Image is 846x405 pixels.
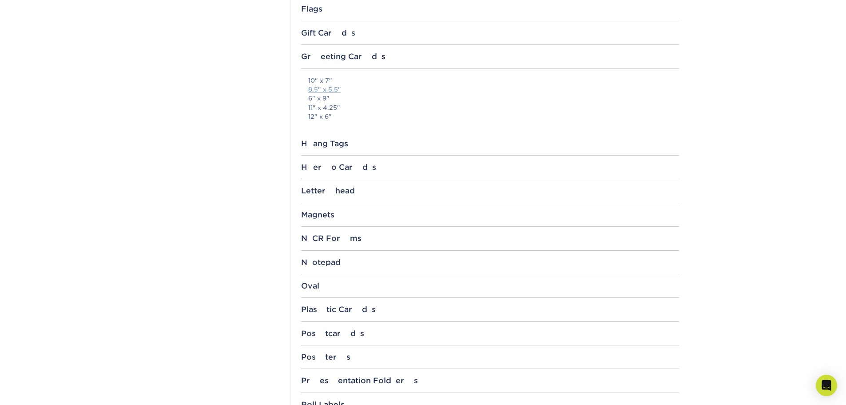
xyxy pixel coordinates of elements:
a: 12" x 6" [308,113,332,120]
div: Flags [301,4,679,13]
a: 10" x 7" [308,77,332,84]
iframe: Google Customer Reviews [2,378,75,402]
a: 11" x 4.25" [308,104,340,111]
div: Hero Cards [301,163,679,172]
div: Postcards [301,329,679,338]
div: Open Intercom Messenger [816,375,837,396]
div: Greeting Cards [301,52,679,61]
div: Hang Tags [301,139,679,148]
div: Presentation Folders [301,376,679,385]
div: Posters [301,353,679,361]
a: 8.5" x 5.5" [308,86,341,93]
div: NCR Forms [301,234,679,243]
div: Plastic Cards [301,305,679,314]
a: 6" x 9" [308,95,330,102]
div: Magnets [301,210,679,219]
div: Gift Cards [301,28,679,37]
div: Oval [301,281,679,290]
div: Notepad [301,258,679,267]
div: Letterhead [301,186,679,195]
